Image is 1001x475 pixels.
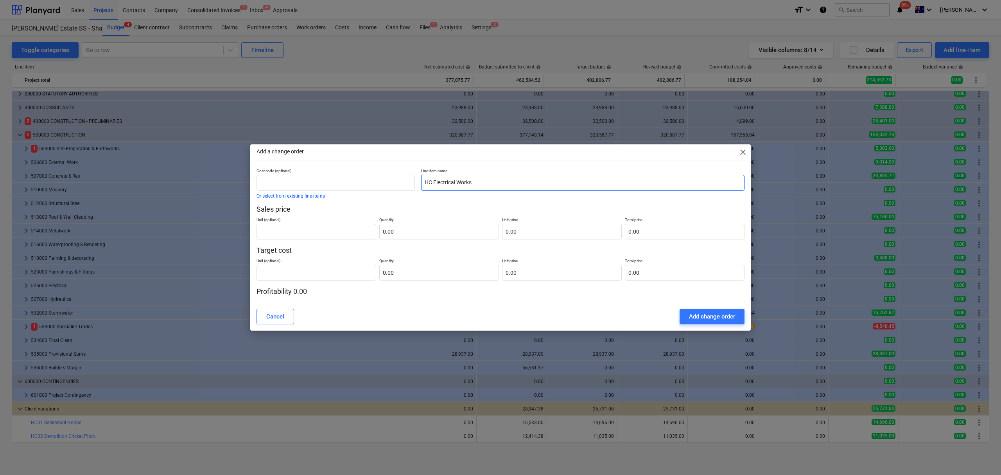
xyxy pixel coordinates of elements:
div: Add change order [689,311,735,322]
p: Add a change order [257,148,304,156]
p: Quantity [379,258,499,265]
p: Unit (optional) [257,217,376,224]
p: Target cost [257,246,744,255]
p: Line-item name [421,168,744,175]
p: Cost code (optional) [257,168,415,175]
button: Or select from existing line-items [257,194,325,198]
p: Total price [625,217,744,224]
p: Total price [625,258,744,265]
button: Cancel [257,309,294,324]
p: Unit (optional) [257,258,376,265]
p: Sales price [257,205,744,214]
p: Unit price [502,217,622,224]
span: close [738,148,748,157]
p: Quantity [379,217,499,224]
p: Profitability 0.00 [257,287,744,296]
div: Cancel [266,311,284,322]
p: Unit price [502,258,622,265]
button: Add change order [680,309,744,324]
